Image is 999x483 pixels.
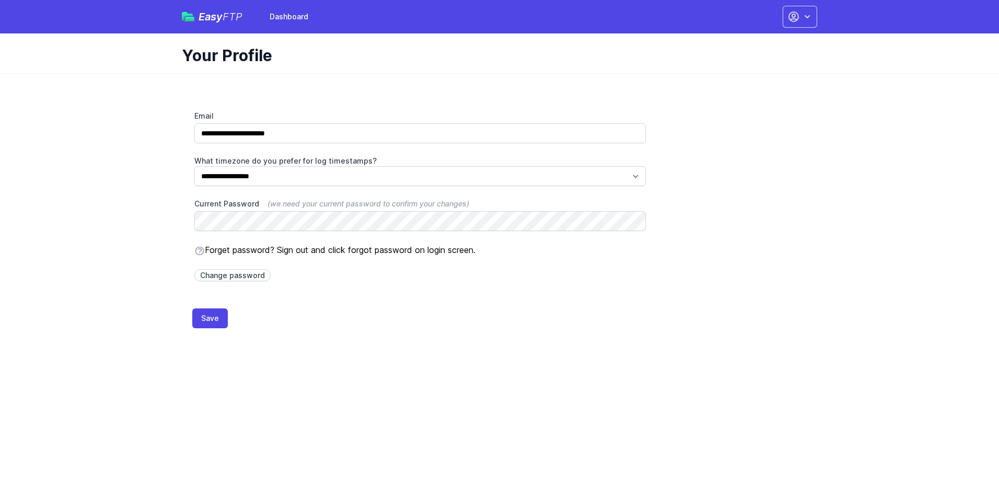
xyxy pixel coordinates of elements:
p: Forget password? Sign out and click forgot password on login screen. [194,244,646,256]
h1: Your Profile [182,46,809,65]
a: EasyFTP [182,11,242,22]
a: Change password [194,269,271,281]
a: Dashboard [263,7,315,26]
button: Save [192,308,228,328]
label: What timezone do you prefer for log timestamps? [194,156,646,166]
img: easyftp_logo.png [182,12,194,21]
span: FTP [223,10,242,23]
span: (we need your current password to confirm your changes) [268,199,469,208]
label: Email [194,111,646,121]
span: Easy [199,11,242,22]
label: Current Password [194,199,646,209]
